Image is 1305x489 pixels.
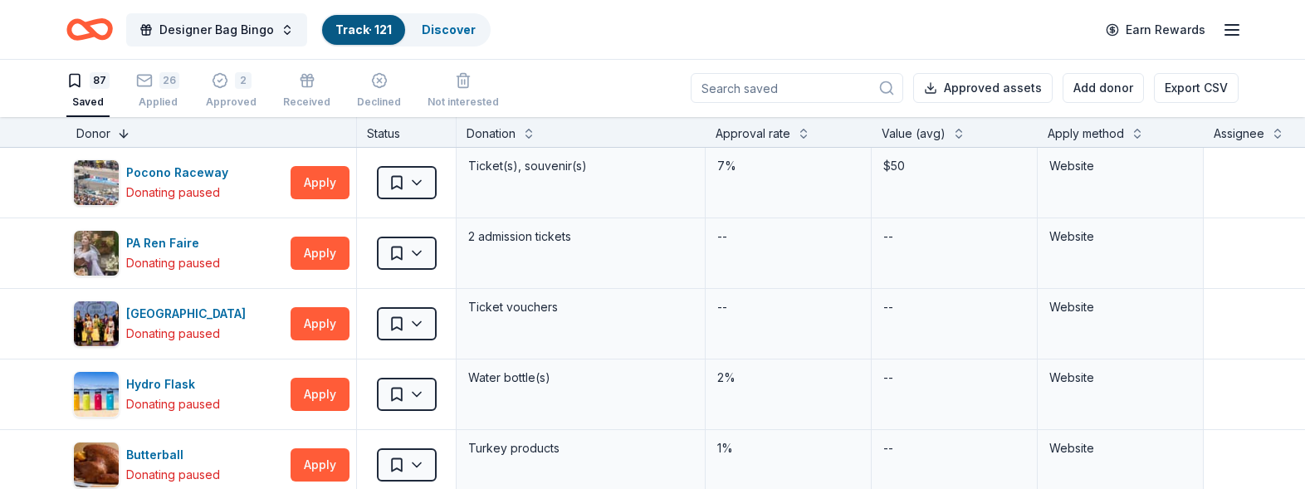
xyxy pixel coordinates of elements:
[291,448,349,482] button: Apply
[1063,73,1144,103] button: Add donor
[291,237,349,270] button: Apply
[716,366,861,389] div: 2%
[126,445,220,465] div: Butterball
[422,22,476,37] a: Discover
[913,73,1053,103] button: Approved assets
[1049,368,1191,388] div: Website
[716,296,729,319] div: --
[1096,15,1215,45] a: Earn Rewards
[126,465,220,485] div: Donating paused
[467,296,695,319] div: Ticket vouchers
[66,66,110,117] button: 87Saved
[291,378,349,411] button: Apply
[74,231,119,276] img: Image for PA Ren Faire
[357,117,457,147] div: Status
[716,225,729,248] div: --
[136,95,179,109] div: Applied
[1154,73,1239,103] button: Export CSV
[76,124,110,144] div: Donor
[467,154,695,178] div: Ticket(s), souvenir(s)
[73,230,284,276] button: Image for PA Ren FairePA Ren FaireDonating paused
[467,366,695,389] div: Water bottle(s)
[291,307,349,340] button: Apply
[1049,227,1191,247] div: Website
[882,225,895,248] div: --
[73,159,284,206] button: Image for Pocono RacewayPocono RacewayDonating paused
[291,166,349,199] button: Apply
[126,253,220,273] div: Donating paused
[126,374,220,394] div: Hydro Flask
[159,20,274,40] span: Designer Bag Bingo
[357,95,401,109] div: Declined
[1049,438,1191,458] div: Website
[66,95,110,109] div: Saved
[74,443,119,487] img: Image for Butterball
[1049,297,1191,317] div: Website
[74,301,119,346] img: Image for Gretna Theatre
[206,95,257,109] div: Approved
[73,442,284,488] button: Image for ButterballButterballDonating paused
[74,372,119,417] img: Image for Hydro Flask
[320,13,491,46] button: Track· 121Discover
[1214,124,1264,144] div: Assignee
[206,66,257,117] button: 2Approved
[283,95,330,109] div: Received
[235,72,252,89] div: 2
[882,366,895,389] div: --
[126,13,307,46] button: Designer Bag Bingo
[1048,124,1124,144] div: Apply method
[467,437,695,460] div: Turkey products
[716,437,861,460] div: 1%
[1049,156,1191,176] div: Website
[73,301,284,347] button: Image for Gretna Theatre[GEOGRAPHIC_DATA]Donating paused
[428,95,499,109] div: Not interested
[136,66,179,117] button: 26Applied
[90,72,110,89] div: 87
[716,124,790,144] div: Approval rate
[126,324,220,344] div: Donating paused
[126,183,220,203] div: Donating paused
[882,124,946,144] div: Value (avg)
[126,304,252,324] div: [GEOGRAPHIC_DATA]
[335,22,392,37] a: Track· 121
[357,66,401,117] button: Declined
[74,160,119,205] img: Image for Pocono Raceway
[126,394,220,414] div: Donating paused
[467,124,516,144] div: Donation
[428,66,499,117] button: Not interested
[159,72,179,89] div: 26
[882,154,1027,178] div: $50
[691,73,903,103] input: Search saved
[66,10,113,49] a: Home
[126,163,235,183] div: Pocono Raceway
[467,225,695,248] div: 2 admission tickets
[716,154,861,178] div: 7%
[73,371,284,418] button: Image for Hydro FlaskHydro FlaskDonating paused
[283,66,330,117] button: Received
[882,437,895,460] div: --
[126,233,220,253] div: PA Ren Faire
[882,296,895,319] div: --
